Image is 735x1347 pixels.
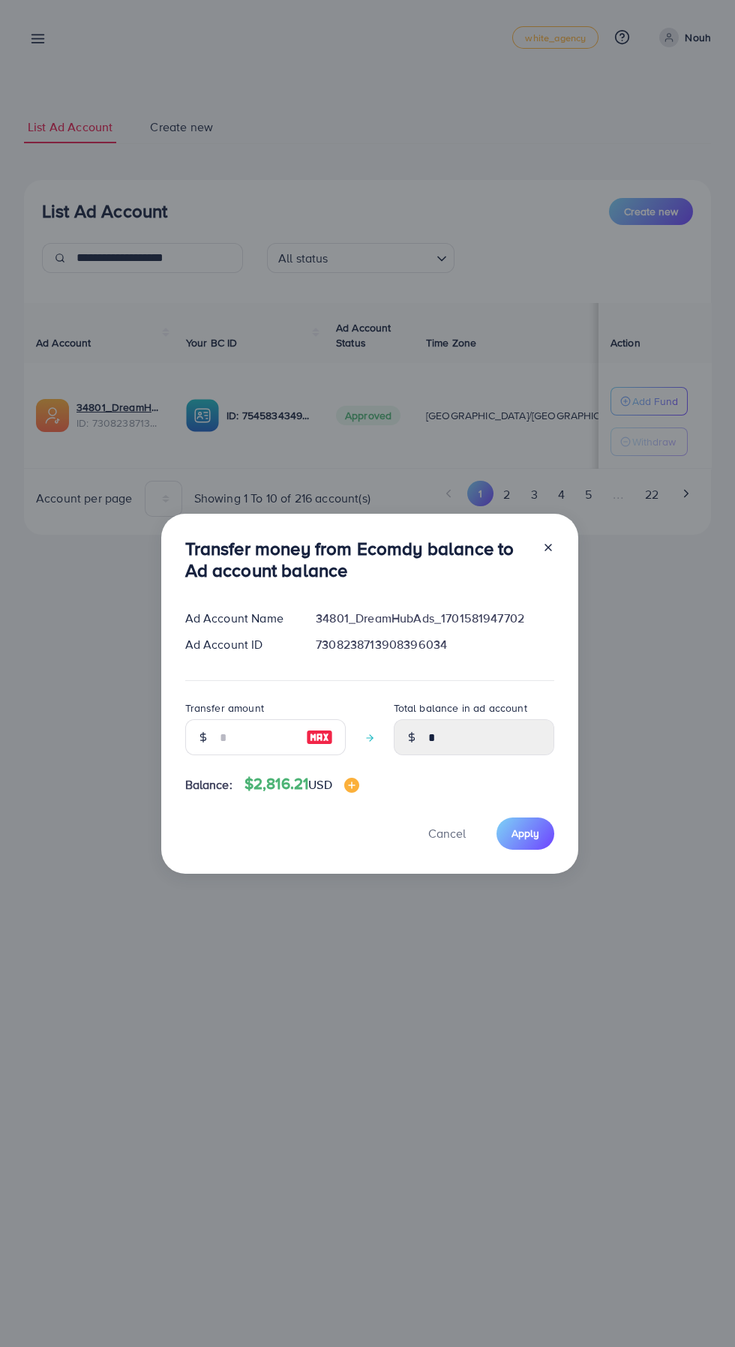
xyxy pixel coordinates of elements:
button: Apply [496,817,554,850]
h4: $2,816.21 [244,775,359,793]
div: 7308238713908396034 [304,636,565,653]
span: Balance: [185,776,232,793]
div: Ad Account ID [173,636,304,653]
label: Transfer amount [185,700,264,715]
span: Cancel [428,825,466,841]
div: 34801_DreamHubAds_1701581947702 [304,610,565,627]
button: Cancel [409,817,484,850]
span: USD [308,776,331,793]
h3: Transfer money from Ecomdy balance to Ad account balance [185,538,530,581]
img: image [306,728,333,746]
img: image [344,778,359,793]
span: Apply [511,826,539,841]
div: Ad Account Name [173,610,304,627]
label: Total balance in ad account [394,700,527,715]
